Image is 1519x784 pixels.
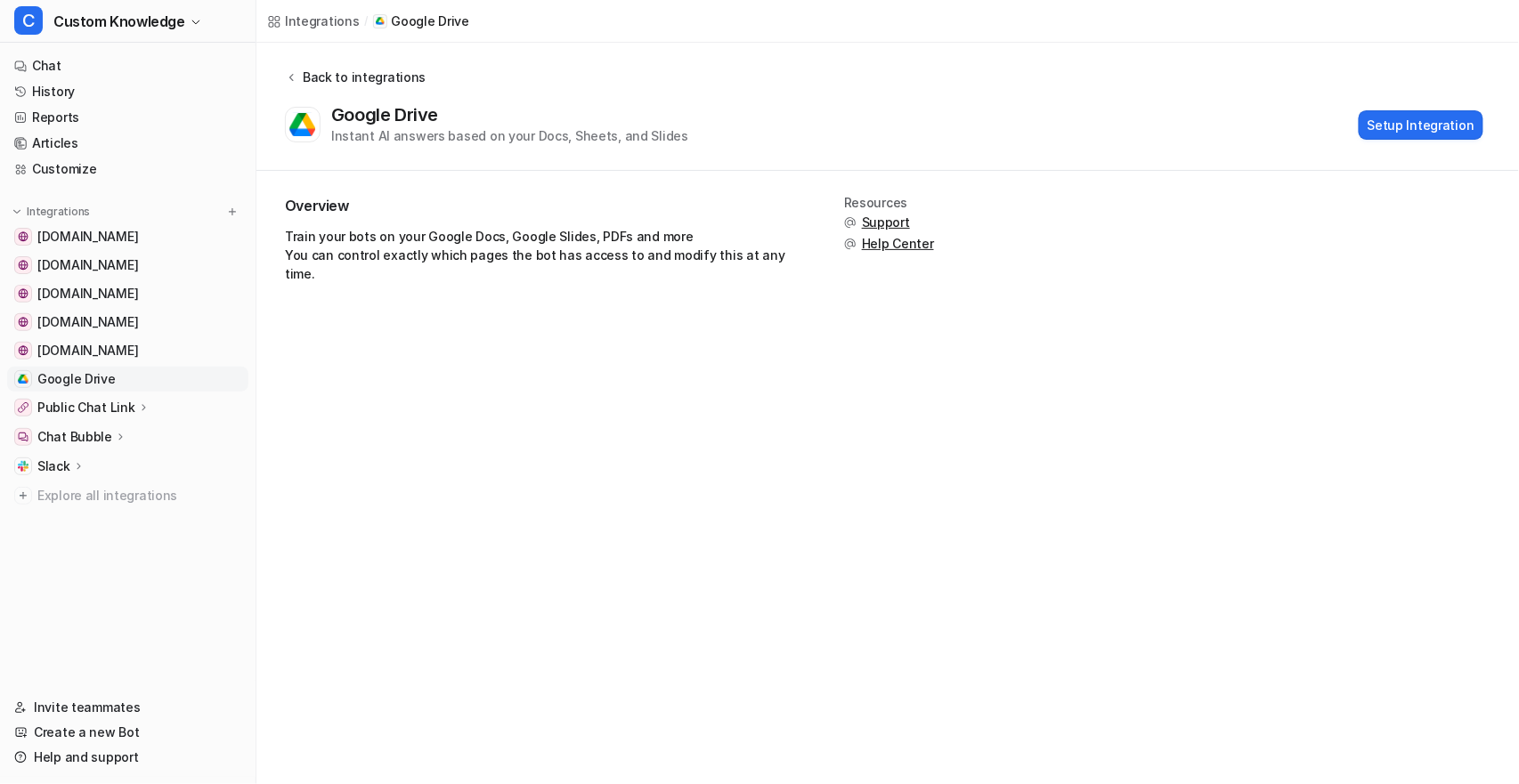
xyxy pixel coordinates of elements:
span: Support [862,214,910,231]
p: Integrations [27,205,90,219]
img: Slack [18,461,28,472]
span: / [365,13,369,29]
span: C [14,6,43,35]
a: Customize [7,157,248,182]
a: Integrations [267,12,360,30]
a: Help and support [7,745,248,770]
p: Slack [37,457,70,475]
a: Explore all integrations [7,483,248,508]
div: Back to integrations [297,68,426,86]
h2: Overview [285,196,801,216]
span: Custom Knowledge [53,9,185,34]
span: [DOMAIN_NAME] [37,256,138,274]
span: Help Center [862,235,934,253]
button: Setup Integration [1359,110,1483,140]
a: teamassurance.elevio.help[DOMAIN_NAME] [7,310,248,335]
img: learn.teamassurance.com [18,288,28,299]
p: Google Drive [391,12,469,30]
p: Public Chat Link [37,399,135,416]
button: Integrations [7,203,95,221]
img: support.svg [844,238,857,250]
a: Chat [7,53,248,78]
a: learn.teamassurance.com[DOMAIN_NAME] [7,281,248,306]
span: [DOMAIN_NAME] [37,228,138,246]
p: Train your bots on your Google Docs, Google Slides, PDFs and more You can control exactly which p... [285,227,801,283]
a: Google DriveGoogle Drive [7,367,248,392]
img: app.elev.io [18,345,28,356]
a: Create a new Bot [7,720,248,745]
button: Help Center [844,235,934,253]
img: Public Chat Link [18,402,28,413]
img: blog.teamassurance.com [18,231,28,242]
div: Google Drive [331,104,445,125]
a: teamassurance.com[DOMAIN_NAME] [7,253,248,278]
a: app.elev.io[DOMAIN_NAME] [7,338,248,363]
span: [DOMAIN_NAME] [37,342,138,360]
div: Integrations [285,12,360,30]
img: menu_add.svg [226,206,239,218]
img: Google Drive icon [376,17,385,25]
img: expand menu [11,206,23,218]
a: Google Drive iconGoogle Drive [373,12,469,30]
button: Support [844,214,934,231]
img: Google Drive [18,374,28,384]
a: blog.teamassurance.com[DOMAIN_NAME] [7,224,248,249]
a: History [7,79,248,104]
span: Explore all integrations [37,481,241,510]
img: support.svg [844,216,857,229]
button: Back to integrations [285,68,426,104]
img: explore all integrations [14,487,32,505]
div: Instant AI answers based on your Docs, Sheets, and Slides [331,126,688,145]
div: Resources [844,196,934,210]
span: Google Drive [37,370,116,388]
img: teamassurance.elevio.help [18,317,28,327]
a: Articles [7,131,248,156]
img: teamassurance.com [18,260,28,271]
a: Reports [7,105,248,130]
a: Invite teammates [7,695,248,720]
img: Google Drive logo [289,112,316,137]
img: Chat Bubble [18,432,28,442]
p: Chat Bubble [37,428,112,446]
span: [DOMAIN_NAME] [37,285,138,303]
span: [DOMAIN_NAME] [37,313,138,331]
